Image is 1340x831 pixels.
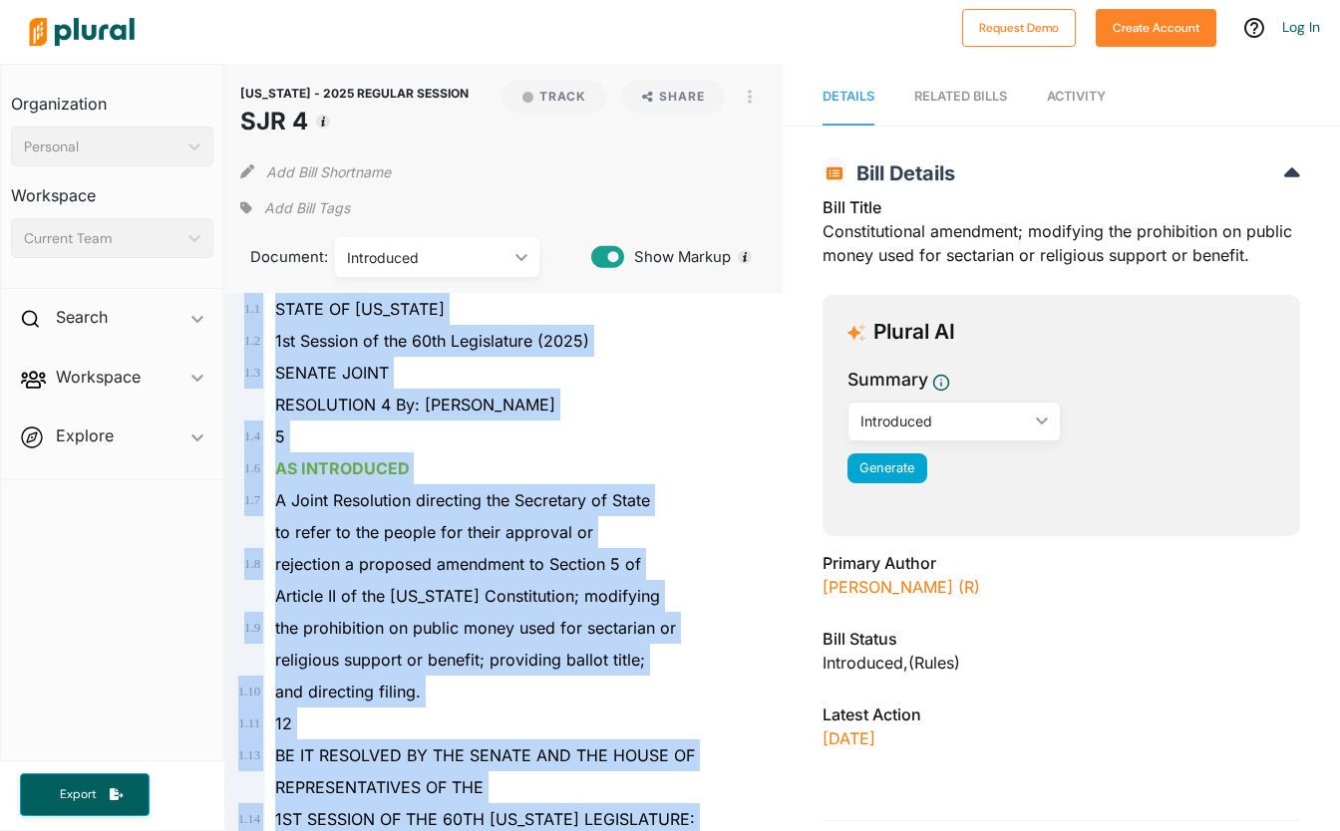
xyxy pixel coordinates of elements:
a: Log In [1282,18,1320,36]
span: 1 . 13 [238,748,260,762]
div: Current Team [24,228,180,249]
span: religious support or benefit; providing ballot title; [275,650,645,670]
a: RELATED BILLS [914,69,1007,126]
span: to refer to the people for their approval or [275,522,593,542]
h2: Search [56,306,108,328]
a: Details [823,69,874,126]
span: 1 . 14 [238,812,260,826]
h3: Latest Action [823,702,1300,726]
div: Tooltip anchor [314,113,332,131]
span: 1 . 4 [244,429,260,443]
span: Add Bill Tags [264,198,350,218]
button: Export [20,773,150,816]
span: 1 . 6 [244,461,260,475]
div: Introduced [347,247,506,268]
h3: Summary [847,367,928,393]
span: 1st Session of the 60th Legislature (2025) [275,331,589,351]
span: 12 [275,713,292,733]
span: 1 . 9 [244,621,260,635]
h3: Primary Author [823,551,1300,575]
button: Add Bill Shortname [266,155,391,187]
span: Article II of the [US_STATE] Constitution; modifying [275,586,660,606]
button: Request Demo [962,9,1076,47]
span: STATE OF [US_STATE] [275,299,445,319]
span: 1 . 1 [244,302,260,316]
span: Details [823,89,874,104]
h3: Organization [11,75,213,119]
span: rejection a proposed amendment to Section 5 of [275,554,641,574]
h3: Workspace [11,166,213,210]
div: Introduced , ( ) [823,651,1300,675]
span: 1 . 8 [244,557,260,571]
span: Generate [859,460,914,475]
span: A Joint Resolution directing the Secretary of State [275,490,650,510]
button: Share [622,80,725,114]
div: Tooltip anchor [736,248,754,266]
a: Create Account [1096,16,1216,37]
span: 1 . 11 [238,716,260,730]
span: 1 . 2 [244,334,260,348]
button: Share [614,80,733,114]
p: [DATE] [823,726,1300,750]
ins: AS INTRODUCED [275,458,410,478]
span: Document: [240,246,310,268]
span: 1 . 10 [238,685,260,698]
div: RELATED BILLS [914,87,1007,106]
span: [US_STATE] - 2025 REGULAR SESSION [240,86,469,101]
span: 1 . 7 [244,493,260,507]
span: 5 [275,426,285,446]
span: SENATE JOINT [275,363,389,383]
span: Rules [914,653,954,673]
a: Request Demo [962,16,1076,37]
div: Personal [24,137,180,157]
button: Track [502,80,606,114]
h1: SJR 4 [240,104,469,139]
div: Constitutional amendment; modifying the prohibition on public money used for sectarian or religio... [823,195,1300,279]
span: Activity [1047,89,1106,104]
span: BE IT RESOLVED BY THE SENATE AND THE HOUSE OF REPRESENTATIVES OF THE [275,745,695,797]
span: RESOLUTION 4 By: [PERSON_NAME] [275,395,555,415]
span: Bill Details [846,161,955,185]
h3: Bill Title [823,195,1300,219]
span: 1 . 3 [244,366,260,380]
h3: Plural AI [873,320,955,345]
div: Add tags [240,193,350,223]
div: Introduced [860,411,1029,431]
span: and directing filing. [275,682,421,701]
a: Activity [1047,69,1106,126]
h3: Bill Status [823,627,1300,651]
span: Export [46,786,110,803]
button: Create Account [1096,9,1216,47]
button: Generate [847,453,927,483]
span: 1ST SESSION OF THE 60TH [US_STATE] LEGISLATURE: [275,809,695,829]
span: the prohibition on public money used for sectarian or [275,618,676,638]
span: Show Markup [624,246,731,268]
a: [PERSON_NAME] (R) [823,577,980,597]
